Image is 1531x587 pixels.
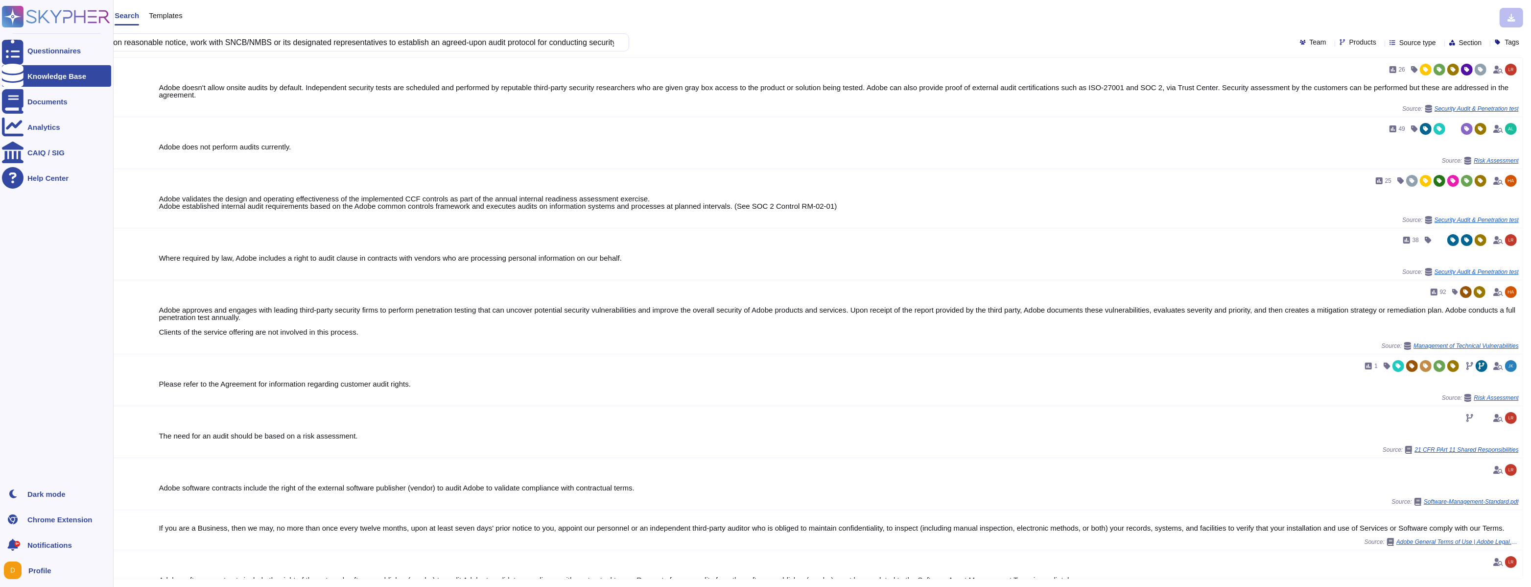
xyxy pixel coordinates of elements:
span: 38 [1413,237,1419,243]
span: Profile [28,567,51,574]
div: The need for an audit should be based on a risk assessment. [159,432,1519,440]
span: Source: [1442,157,1519,165]
img: user [1505,412,1517,424]
span: Security Audit & Penetration test [1435,217,1519,223]
span: Management of Technical Vulnerabilities [1413,343,1519,349]
div: Adobe approves and engages with leading third-party security firms to perform penetration testing... [159,306,1519,336]
img: user [1505,360,1517,372]
span: Templates [149,12,182,19]
a: Documents [2,91,111,112]
a: Help Center [2,167,111,189]
span: Source: [1442,394,1519,402]
div: 9+ [14,541,20,547]
img: user [1505,286,1517,298]
div: Adobe software contracts include the right of the external software publisher (vendor) to audit A... [159,576,1519,584]
div: Dark mode [27,490,66,498]
div: Questionnaires [27,47,81,54]
span: Source: [1383,446,1519,454]
img: user [1505,556,1517,568]
span: Adobe General Terms of Use | Adobe Legal.pdf [1396,539,1519,545]
input: Search a question or template... [39,34,619,51]
span: 26 [1399,67,1405,73]
span: 25 [1385,178,1391,184]
div: Knowledge Base [27,73,86,80]
div: Where required by law, Adobe includes a right to audit clause in contracts with vendors who are p... [159,254,1519,262]
span: 21 CFR PArt 11 Shared Responsibilities [1414,447,1519,453]
div: Adobe software contracts include the right of the external software publisher (vendor) to audit A... [159,484,1519,491]
span: Source: [1402,216,1519,224]
span: 49 [1399,126,1405,132]
a: Analytics [2,116,111,138]
span: Source: [1392,498,1519,506]
div: Chrome Extension [27,516,93,523]
span: Products [1349,39,1376,46]
div: Please refer to the Agreement for information regarding customer audit rights. [159,380,1519,388]
div: Documents [27,98,68,105]
div: Help Center [27,174,69,182]
img: user [4,562,22,579]
div: CAIQ / SIG [27,149,65,156]
span: Source: [1365,538,1519,546]
div: Adobe doesn't allow onsite audits by default. Independent security tests are scheduled and perfor... [159,84,1519,98]
span: Source: [1382,342,1519,350]
span: 1 [1374,363,1378,369]
button: user [2,560,28,581]
span: Source: [1402,268,1519,276]
span: Source type [1399,39,1436,46]
a: CAIQ / SIG [2,142,111,163]
span: Security Audit & Penetration test [1435,106,1519,112]
span: Search [115,12,139,19]
img: user [1505,123,1517,135]
span: 92 [1440,289,1446,295]
span: Team [1310,39,1326,46]
img: user [1505,175,1517,187]
div: If you are a Business, then we may, no more than once every twelve months, upon at least seven da... [159,524,1519,532]
img: user [1505,64,1517,75]
div: Adobe does not perform audits currently. [159,143,1519,150]
img: user [1505,464,1517,476]
a: Knowledge Base [2,65,111,87]
span: Section [1459,39,1482,46]
span: Risk Assessment [1474,395,1519,401]
span: Source: [1402,105,1519,113]
img: user [1505,234,1517,246]
span: Security Audit & Penetration test [1435,269,1519,275]
span: Software-Management-Standard.pdf [1424,499,1519,505]
a: Questionnaires [2,40,111,61]
div: Adobe validates the design and operating effectiveness of the implemented CCF controls as part of... [159,195,1519,210]
span: Notifications [27,541,72,549]
div: Analytics [27,123,60,131]
a: Chrome Extension [2,509,111,530]
span: Risk Assessment [1474,158,1519,164]
span: Tags [1505,39,1519,46]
